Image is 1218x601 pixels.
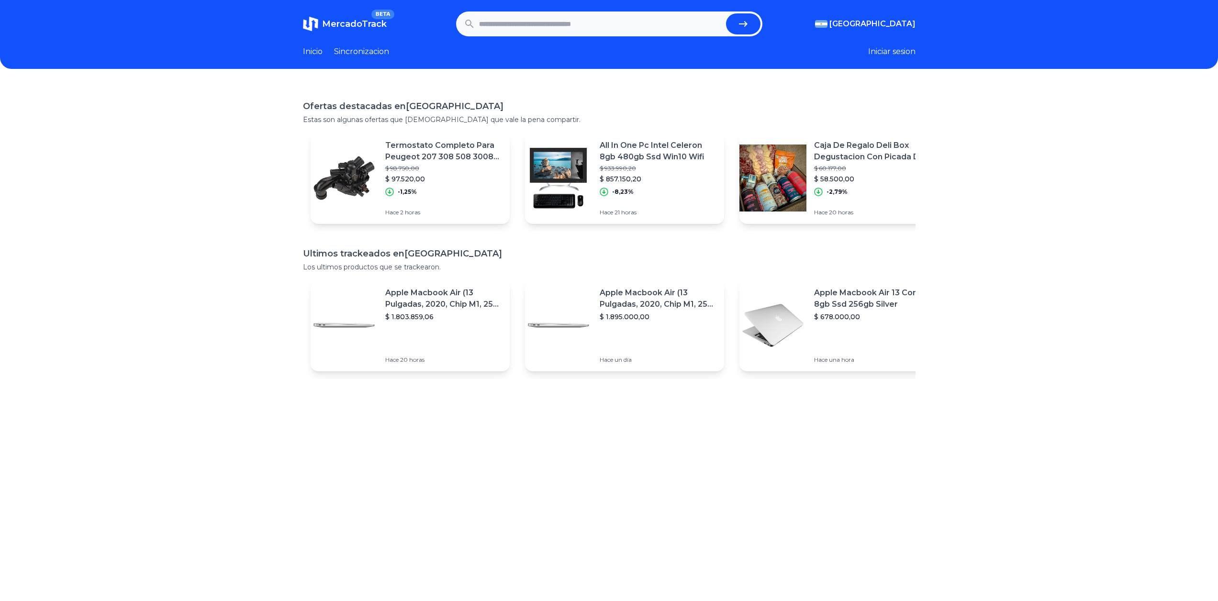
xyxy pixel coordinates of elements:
p: $ 98.750,00 [385,165,502,172]
p: Hace un día [600,356,716,364]
p: -1,25% [398,188,417,196]
h1: Ofertas destacadas en [GEOGRAPHIC_DATA] [303,100,916,113]
p: -2,79% [827,188,848,196]
p: Hace 20 horas [385,356,502,364]
p: Hace 21 horas [600,209,716,216]
p: $ 857.150,20 [600,174,716,184]
img: Argentina [815,20,827,28]
p: $ 97.520,00 [385,174,502,184]
img: Featured image [311,292,378,359]
a: Inicio [303,46,323,57]
p: $ 60.177,00 [814,165,931,172]
p: $ 1.803.859,06 [385,312,502,322]
img: Featured image [739,145,806,211]
p: $ 678.000,00 [814,312,931,322]
p: Hace 2 horas [385,209,502,216]
button: [GEOGRAPHIC_DATA] [815,18,916,30]
p: $ 58.500,00 [814,174,931,184]
h1: Ultimos trackeados en [GEOGRAPHIC_DATA] [303,247,916,260]
a: Featured imageApple Macbook Air 13 Core I5 8gb Ssd 256gb Silver$ 678.000,00Hace una hora [739,279,939,371]
button: Iniciar sesion [868,46,916,57]
span: [GEOGRAPHIC_DATA] [829,18,916,30]
p: Apple Macbook Air (13 Pulgadas, 2020, Chip M1, 256 Gb De Ssd, 8 Gb De Ram) - Plata [600,287,716,310]
p: -8,23% [612,188,634,196]
img: Featured image [525,145,592,211]
p: All In One Pc Intel Celeron 8gb 480gb Ssd Win10 Wifi [600,140,716,163]
a: Featured imageCaja De Regalo Deli Box Degustacion Con Picada De Fiambres$ 60.177,00$ 58.500,00-2,... [739,132,939,224]
a: MercadoTrackBETA [303,16,387,32]
p: Termostato Completo Para Peugeot 207 308 508 3008 1.6 Thp [385,140,502,163]
p: Hace 20 horas [814,209,931,216]
p: Estas son algunas ofertas que [DEMOGRAPHIC_DATA] que vale la pena compartir. [303,115,916,124]
p: Apple Macbook Air (13 Pulgadas, 2020, Chip M1, 256 Gb De Ssd, 8 Gb De Ram) - Plata [385,287,502,310]
a: Featured imageTermostato Completo Para Peugeot 207 308 508 3008 1.6 Thp$ 98.750,00$ 97.520,00-1,2... [311,132,510,224]
p: $ 1.895.000,00 [600,312,716,322]
p: $ 933.990,20 [600,165,716,172]
p: Apple Macbook Air 13 Core I5 8gb Ssd 256gb Silver [814,287,931,310]
p: Los ultimos productos que se trackearon. [303,262,916,272]
img: Featured image [739,292,806,359]
a: Featured imageApple Macbook Air (13 Pulgadas, 2020, Chip M1, 256 Gb De Ssd, 8 Gb De Ram) - Plata$... [525,279,724,371]
a: Featured imageAll In One Pc Intel Celeron 8gb 480gb Ssd Win10 Wifi$ 933.990,20$ 857.150,20-8,23%H... [525,132,724,224]
a: Featured imageApple Macbook Air (13 Pulgadas, 2020, Chip M1, 256 Gb De Ssd, 8 Gb De Ram) - Plata$... [311,279,510,371]
img: Featured image [311,145,378,211]
p: Hace una hora [814,356,931,364]
p: Caja De Regalo Deli Box Degustacion Con Picada De Fiambres [814,140,931,163]
img: MercadoTrack [303,16,318,32]
img: Featured image [525,292,592,359]
span: MercadoTrack [322,19,387,29]
a: Sincronizacion [334,46,389,57]
span: BETA [371,10,394,19]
